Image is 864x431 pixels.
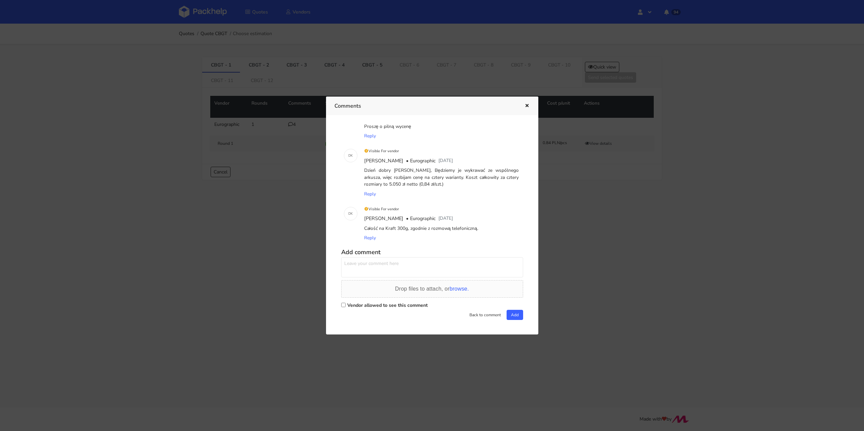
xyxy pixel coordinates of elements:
[405,214,437,224] div: • Eurographic
[363,122,520,131] div: Proszę o pilną wycenę
[364,235,376,241] span: Reply
[363,166,520,189] div: Dzień dobry [PERSON_NAME], Będziemy je wykrawać ze wspólnego arkusza, więc rozbijam cenę na czter...
[364,149,399,154] small: Visible For vendor
[363,224,520,233] div: Całość na Kraft 300g, zgodnie z rozmową telefoniczną.
[334,101,514,111] h3: Comments
[364,133,376,139] span: Reply
[364,191,376,197] span: Reply
[341,248,523,256] h5: Add comment
[351,151,353,160] span: K
[437,156,454,166] div: [DATE]
[437,214,454,224] div: [DATE]
[347,302,428,308] label: Vendor allowed to see this comment
[351,209,353,218] span: K
[507,310,523,320] button: Add
[364,207,399,212] small: Visible For vendor
[405,156,437,166] div: • Eurographic
[450,286,469,292] span: browse.
[465,310,505,320] button: Back to comment
[348,209,351,218] span: D
[363,214,405,224] div: [PERSON_NAME]
[363,156,405,166] div: [PERSON_NAME]
[348,151,351,160] span: D
[395,286,469,292] span: Drop files to attach, or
